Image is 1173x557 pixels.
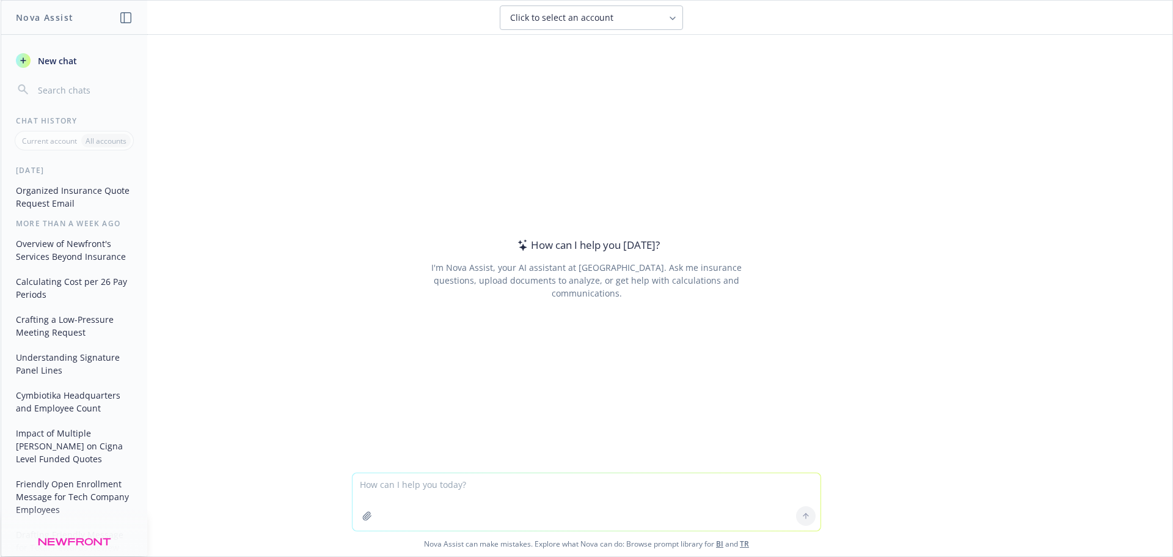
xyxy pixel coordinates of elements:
p: Current account [22,136,77,146]
button: Organized Insurance Quote Request Email [11,180,137,213]
button: Overview of Newfront's Services Beyond Insurance [11,234,137,267]
button: Impact of Multiple [PERSON_NAME] on Cigna Level Funded Quotes [11,423,137,469]
button: New chat [11,50,137,72]
p: All accounts [86,136,126,146]
a: TR [740,539,749,549]
button: Click to select an account [500,6,683,30]
span: Click to select an account [510,12,613,24]
div: How can I help you [DATE]? [514,237,660,253]
span: New chat [35,54,77,67]
button: Crafting a Low-Pressure Meeting Request [11,309,137,342]
div: [DATE] [1,165,147,175]
div: Chat History [1,116,147,126]
button: Friendly Open Enrollment Message for Tech Company Employees [11,474,137,520]
h1: Nova Assist [16,11,73,24]
div: More than a week ago [1,218,147,229]
span: Nova Assist can make mistakes. Explore what Nova can do: Browse prompt library for and [5,531,1168,556]
button: Calculating Cost per 26 Pay Periods [11,271,137,304]
div: I'm Nova Assist, your AI assistant at [GEOGRAPHIC_DATA]. Ask me insurance questions, upload docum... [414,261,758,300]
button: Understanding Signature Panel Lines [11,347,137,380]
button: Cymbiotika Headquarters and Employee Count [11,385,137,418]
a: BI [716,539,723,549]
input: Search chats [35,81,133,98]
